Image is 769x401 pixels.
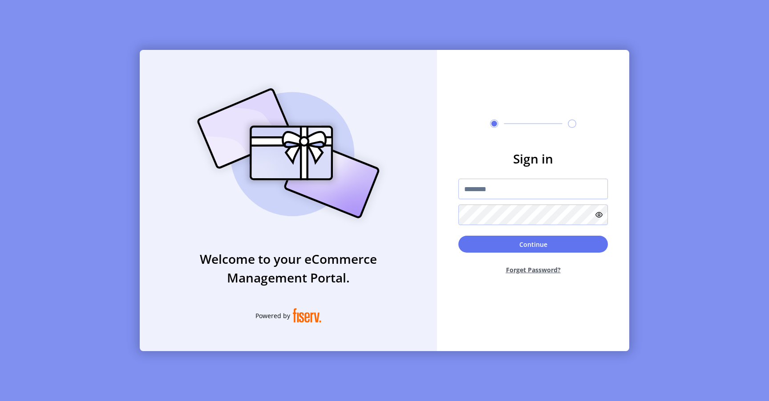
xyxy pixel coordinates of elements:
img: card_Illustration.svg [184,78,393,228]
button: Continue [458,236,608,253]
h3: Sign in [458,149,608,168]
span: Powered by [255,311,290,320]
button: Forget Password? [458,258,608,282]
h3: Welcome to your eCommerce Management Portal. [140,250,437,287]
